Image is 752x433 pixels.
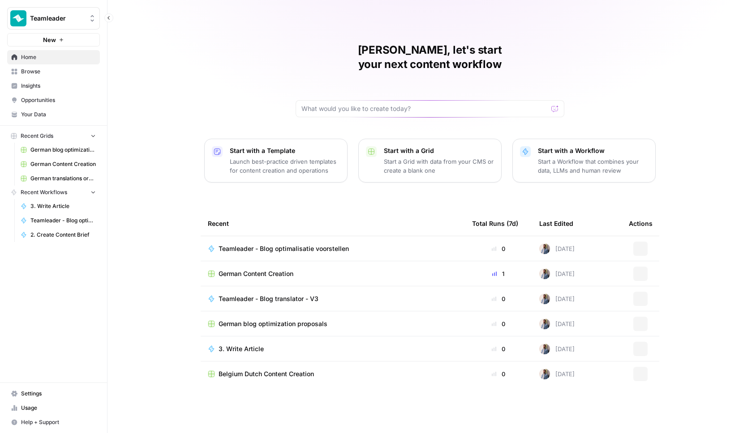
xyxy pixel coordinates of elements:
span: Your Data [21,110,96,119]
span: German Content Creation [30,160,96,168]
a: 2. Create Content Brief [17,228,100,242]
button: Start with a WorkflowStart a Workflow that combines your data, LLMs and human review [512,139,656,183]
a: Browse [7,64,100,79]
p: Start with a Template [230,146,340,155]
button: Start with a TemplateLaunch best-practice driven templates for content creation and operations [204,139,348,183]
div: [DATE] [539,318,575,329]
a: Insights [7,79,100,93]
p: Launch best-practice driven templates for content creation and operations [230,157,340,175]
button: Workspace: Teamleader [7,7,100,30]
a: Teamleader - Blog optimalisatie voorstellen [17,213,100,228]
img: Teamleader Logo [10,10,26,26]
p: Start with a Grid [384,146,494,155]
span: German translations orbit) [30,174,96,183]
span: Teamleader - Blog optimalisatie voorstellen [219,244,349,253]
a: German blog optimization proposals [17,143,100,157]
div: [DATE] [539,369,575,379]
div: 0 [472,369,525,378]
button: Recent Workflows [7,186,100,199]
a: German Content Creation [17,157,100,171]
span: Teamleader [30,14,84,23]
div: 0 [472,344,525,353]
img: 542af2wjek5zirkck3dd1n2hljhm [539,369,550,379]
span: 3. Write Article [30,202,96,210]
span: 2. Create Content Brief [30,231,96,239]
a: Usage [7,401,100,415]
span: Recent Grids [21,132,53,140]
a: 3. Write Article [17,199,100,213]
a: Teamleader - Blog optimalisatie voorstellen [208,244,458,253]
span: German blog optimization proposals [219,319,327,328]
span: German Content Creation [219,269,293,278]
div: 0 [472,294,525,303]
span: Insights [21,82,96,90]
img: 542af2wjek5zirkck3dd1n2hljhm [539,243,550,254]
a: 3. Write Article [208,344,458,353]
div: 1 [472,269,525,278]
h1: [PERSON_NAME], let's start your next content workflow [296,43,564,72]
img: 542af2wjek5zirkck3dd1n2hljhm [539,268,550,279]
span: New [43,35,56,44]
div: Recent [208,211,458,236]
div: 0 [472,244,525,253]
img: 542af2wjek5zirkck3dd1n2hljhm [539,344,550,354]
button: New [7,33,100,47]
div: 0 [472,319,525,328]
span: Teamleader - Blog optimalisatie voorstellen [30,216,96,225]
p: Start a Grid with data from your CMS or create a blank one [384,157,494,175]
input: What would you like to create today? [301,104,548,113]
div: [DATE] [539,293,575,304]
span: Browse [21,68,96,76]
a: Belgium Dutch Content Creation [208,369,458,378]
a: Home [7,50,100,64]
a: German translations orbit) [17,171,100,186]
span: Opportunities [21,96,96,104]
a: Teamleader - Blog translator - V3 [208,294,458,303]
button: Start with a GridStart a Grid with data from your CMS or create a blank one [358,139,502,183]
img: 542af2wjek5zirkck3dd1n2hljhm [539,318,550,329]
img: 542af2wjek5zirkck3dd1n2hljhm [539,293,550,304]
div: [DATE] [539,243,575,254]
a: Settings [7,386,100,401]
a: German Content Creation [208,269,458,278]
a: German blog optimization proposals [208,319,458,328]
div: Total Runs (7d) [472,211,518,236]
a: Opportunities [7,93,100,107]
div: Actions [629,211,653,236]
a: Your Data [7,107,100,122]
button: Recent Grids [7,129,100,143]
span: Recent Workflows [21,188,67,196]
div: Last Edited [539,211,573,236]
span: Help + Support [21,418,96,426]
span: Settings [21,390,96,398]
span: Home [21,53,96,61]
span: Usage [21,404,96,412]
span: Belgium Dutch Content Creation [219,369,314,378]
div: [DATE] [539,344,575,354]
span: Teamleader - Blog translator - V3 [219,294,318,303]
span: 3. Write Article [219,344,264,353]
p: Start with a Workflow [538,146,648,155]
div: [DATE] [539,268,575,279]
p: Start a Workflow that combines your data, LLMs and human review [538,157,648,175]
button: Help + Support [7,415,100,429]
span: German blog optimization proposals [30,146,96,154]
